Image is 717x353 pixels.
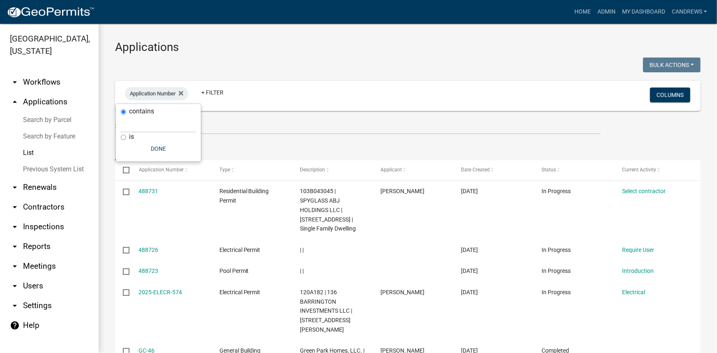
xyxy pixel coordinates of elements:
[219,188,269,204] span: Residential Building Permit
[10,242,20,251] i: arrow_drop_down
[542,188,571,194] span: In Progress
[219,289,261,295] span: Electrical Permit
[139,268,159,274] a: 488723
[461,167,490,173] span: Date Created
[594,4,619,20] a: Admin
[534,160,614,180] datatable-header-cell: Status
[542,268,571,274] span: In Progress
[300,167,325,173] span: Description
[129,108,154,115] label: contains
[115,40,701,54] h3: Applications
[380,289,424,295] span: Ben Moore
[461,247,478,253] span: 10/06/2025
[10,97,20,107] i: arrow_drop_up
[461,268,478,274] span: 10/06/2025
[300,268,304,274] span: | |
[10,202,20,212] i: arrow_drop_down
[650,88,690,102] button: Columns
[300,188,356,232] span: 103B043045 | SPYGLASS ABJ HOLDINGS LLC | 201 EAGLES WAY | Single Family Dwelling
[622,247,654,253] a: Require User
[10,77,20,87] i: arrow_drop_down
[211,160,292,180] datatable-header-cell: Type
[300,289,352,333] span: 120A182 | 136 BARRINGTON INVESTMENTS LLC | 136 Barrington Hall
[622,188,666,194] a: Select contractor
[139,188,159,194] a: 488731
[139,167,184,173] span: Application Number
[130,90,175,97] span: Application Number
[129,134,134,140] label: is
[131,160,211,180] datatable-header-cell: Application Number
[10,261,20,271] i: arrow_drop_down
[115,118,601,134] input: Search for applications
[10,301,20,311] i: arrow_drop_down
[219,268,249,274] span: Pool Permit
[643,58,701,72] button: Bulk Actions
[622,289,645,295] a: Electrical
[622,167,656,173] span: Current Activity
[453,160,534,180] datatable-header-cell: Date Created
[10,222,20,232] i: arrow_drop_down
[542,247,571,253] span: In Progress
[10,281,20,291] i: arrow_drop_down
[292,160,373,180] datatable-header-cell: Description
[10,321,20,330] i: help
[139,247,159,253] a: 488726
[619,4,669,20] a: My Dashboard
[139,289,182,295] a: 2025-ELECR-574
[219,167,230,173] span: Type
[373,160,453,180] datatable-header-cell: Applicant
[614,160,695,180] datatable-header-cell: Current Activity
[380,167,402,173] span: Applicant
[380,188,424,194] span: SEAN
[121,141,196,156] button: Done
[622,268,654,274] a: Introduction
[219,247,261,253] span: Electrical Permit
[461,188,478,194] span: 10/06/2025
[461,289,478,295] span: 10/06/2025
[542,167,556,173] span: Status
[542,289,571,295] span: In Progress
[195,85,230,100] a: + Filter
[669,4,710,20] a: candrews
[10,182,20,192] i: arrow_drop_down
[300,247,304,253] span: | |
[571,4,594,20] a: Home
[115,160,131,180] datatable-header-cell: Select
